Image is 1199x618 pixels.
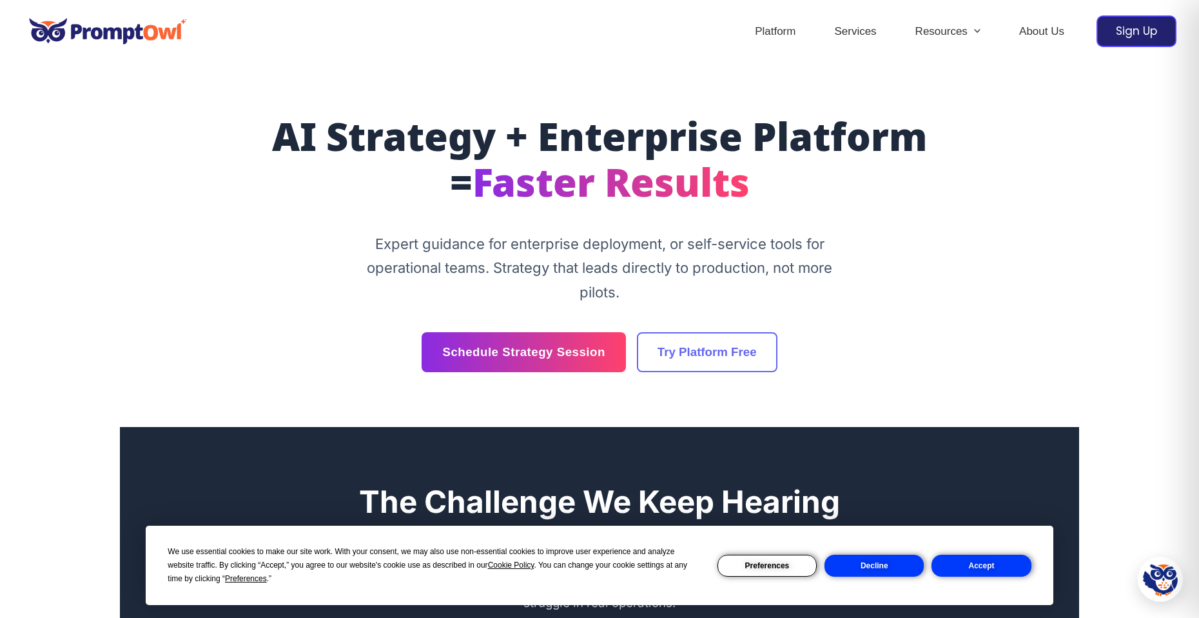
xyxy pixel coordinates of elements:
[358,232,841,305] p: Expert guidance for enterprise deployment, or self-service tools for operational teams. Strategy ...
[342,482,857,562] h2: The Challenge We Keep Hearing About
[968,9,980,54] span: Menu Toggle
[1097,15,1176,47] a: Sign Up
[168,545,701,586] div: We use essential cookies to make our site work. With your consent, we may also use non-essential ...
[473,161,750,212] span: Faster Results
[717,555,817,577] button: Preferences
[815,9,895,54] a: Services
[824,555,924,577] button: Decline
[146,526,1053,605] div: Cookie Consent Prompt
[931,555,1031,577] button: Accept
[637,332,777,372] a: Try Platform Free
[488,561,534,570] span: Cookie Policy
[736,9,815,54] a: Platform
[225,574,267,583] span: Preferences
[23,9,193,54] img: promptowl.ai logo
[1143,562,1178,597] img: Hootie - PromptOwl AI Assistant
[235,118,964,210] h1: AI Strategy + Enterprise Platform =
[422,332,625,372] a: Schedule Strategy Session
[896,9,1000,54] a: ResourcesMenu Toggle
[736,9,1084,54] nav: Site Navigation: Header
[1000,9,1084,54] a: About Us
